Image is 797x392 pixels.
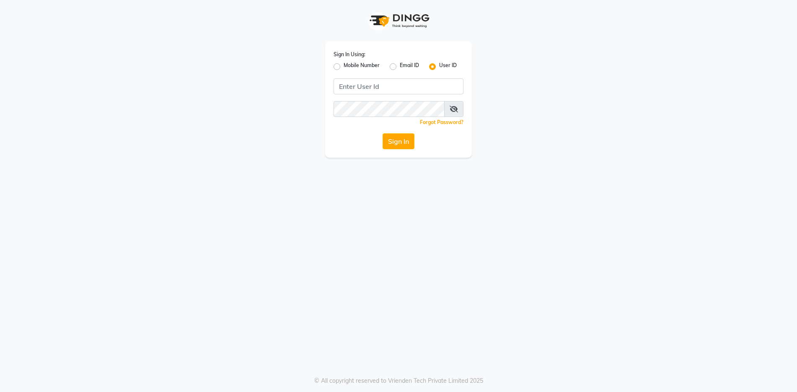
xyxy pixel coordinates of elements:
button: Sign In [383,133,414,149]
img: logo1.svg [365,8,432,33]
label: Sign In Using: [334,51,365,58]
label: Mobile Number [344,62,380,72]
label: User ID [439,62,457,72]
input: Username [334,101,445,117]
label: Email ID [400,62,419,72]
input: Username [334,78,463,94]
a: Forgot Password? [420,119,463,125]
